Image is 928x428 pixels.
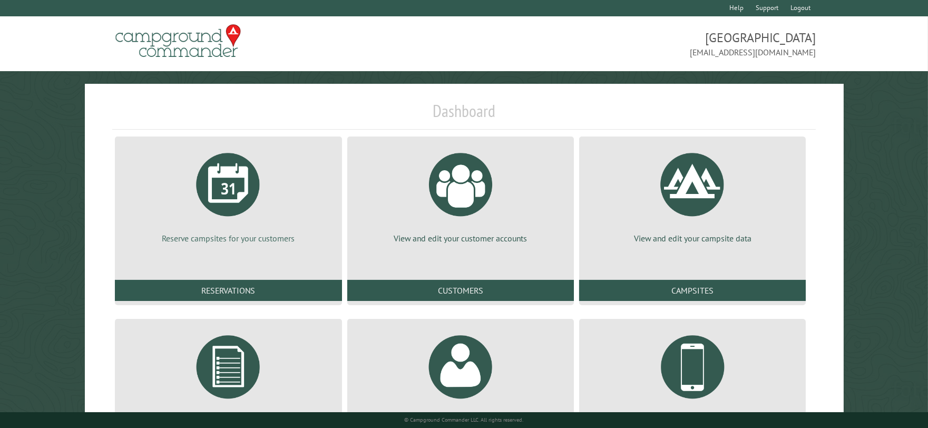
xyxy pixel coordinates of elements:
[128,327,329,426] a: Generate reports about your campground
[579,280,806,301] a: Campsites
[360,145,561,244] a: View and edit your customer accounts
[592,232,793,244] p: View and edit your campsite data
[592,327,793,426] a: Manage customer communications
[128,232,329,244] p: Reserve campsites for your customers
[115,280,341,301] a: Reservations
[112,101,815,130] h1: Dashboard
[347,280,574,301] a: Customers
[128,145,329,244] a: Reserve campsites for your customers
[360,327,561,426] a: View and edit your Campground Commander account
[112,21,244,62] img: Campground Commander
[592,145,793,244] a: View and edit your campsite data
[405,416,524,423] small: © Campground Commander LLC. All rights reserved.
[464,29,816,59] span: [GEOGRAPHIC_DATA] [EMAIL_ADDRESS][DOMAIN_NAME]
[360,232,561,244] p: View and edit your customer accounts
